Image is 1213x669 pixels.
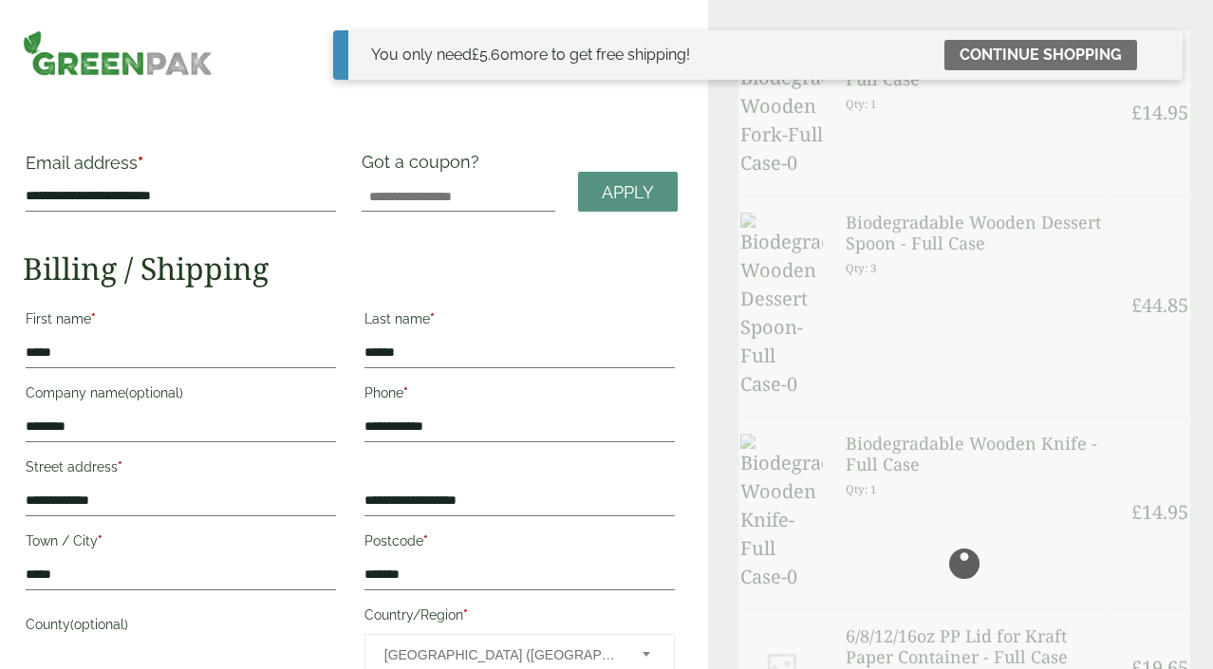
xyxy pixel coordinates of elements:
[472,46,510,64] span: 5.60
[70,617,128,632] span: (optional)
[371,44,690,66] div: You only need more to get free shipping!
[26,528,336,560] label: Town / City
[23,251,678,287] h2: Billing / Shipping
[430,311,435,326] abbr: required
[423,533,428,548] abbr: required
[138,153,143,173] abbr: required
[364,380,675,412] label: Phone
[364,528,675,560] label: Postcode
[26,306,336,338] label: First name
[26,454,336,486] label: Street address
[602,182,654,203] span: Apply
[26,611,336,643] label: County
[944,40,1137,70] a: Continue shopping
[26,155,336,181] label: Email address
[91,311,96,326] abbr: required
[578,172,678,213] a: Apply
[364,306,675,338] label: Last name
[362,152,487,181] label: Got a coupon?
[364,602,675,634] label: Country/Region
[23,30,213,76] img: GreenPak Supplies
[472,46,479,64] span: £
[125,385,183,400] span: (optional)
[118,459,122,474] abbr: required
[26,380,336,412] label: Company name
[463,607,468,623] abbr: required
[98,533,103,548] abbr: required
[403,385,408,400] abbr: required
